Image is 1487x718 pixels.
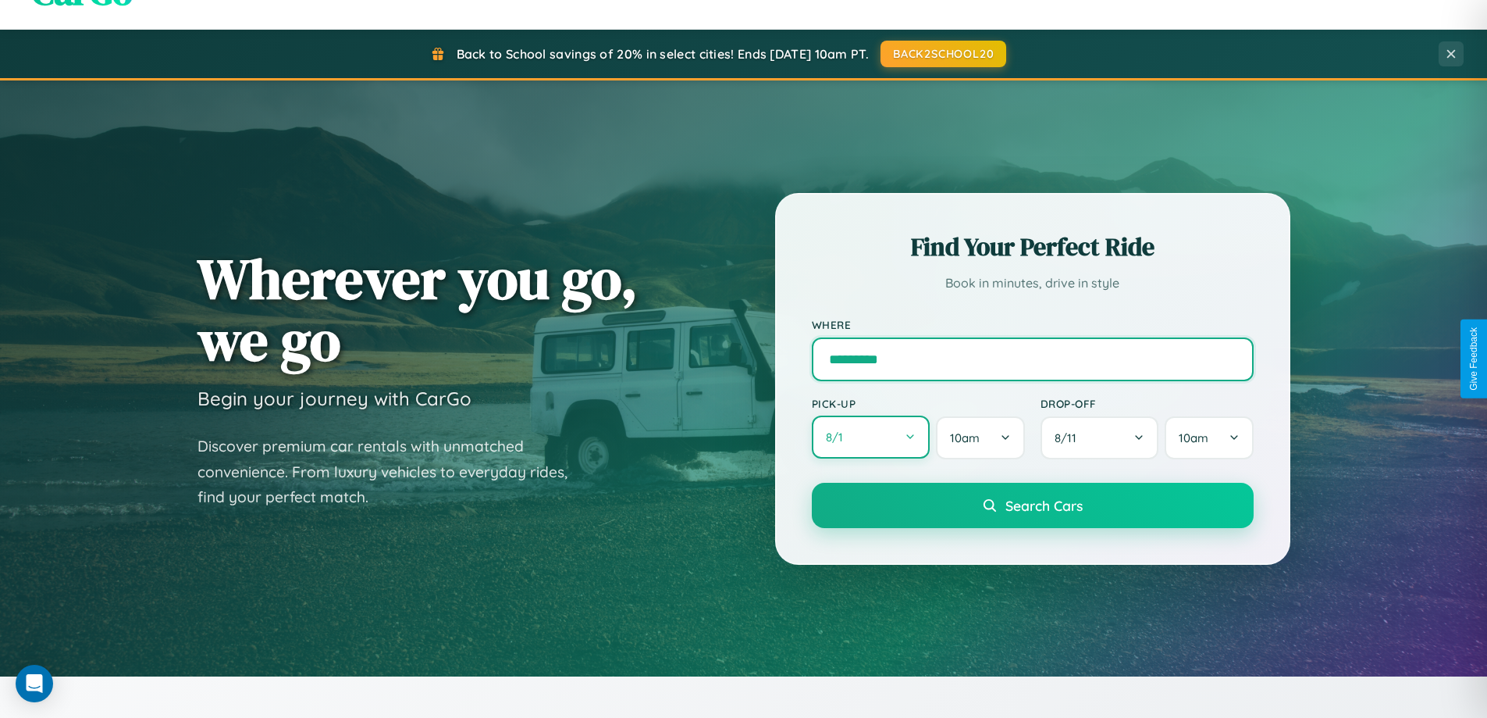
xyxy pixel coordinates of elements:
span: Back to School savings of 20% in select cities! Ends [DATE] 10am PT. [457,46,869,62]
span: 10am [1179,430,1208,445]
label: Drop-off [1041,397,1254,410]
label: Where [812,318,1254,331]
p: Book in minutes, drive in style [812,272,1254,295]
h1: Wherever you go, we go [197,248,638,371]
span: Search Cars [1005,497,1083,514]
button: 10am [936,416,1024,459]
div: Open Intercom Messenger [16,665,53,702]
h2: Find Your Perfect Ride [812,230,1254,264]
button: BACK2SCHOOL20 [880,41,1006,67]
span: 8 / 11 [1055,430,1084,445]
button: Search Cars [812,483,1254,528]
button: 8/11 [1041,416,1159,459]
button: 8/1 [812,416,930,459]
button: 10am [1165,416,1253,459]
p: Discover premium car rentals with unmatched convenience. From luxury vehicles to everyday rides, ... [197,434,588,510]
div: Give Feedback [1468,327,1479,391]
span: 8 / 1 [826,430,851,445]
span: 10am [950,430,980,445]
h3: Begin your journey with CarGo [197,387,471,410]
label: Pick-up [812,397,1025,410]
